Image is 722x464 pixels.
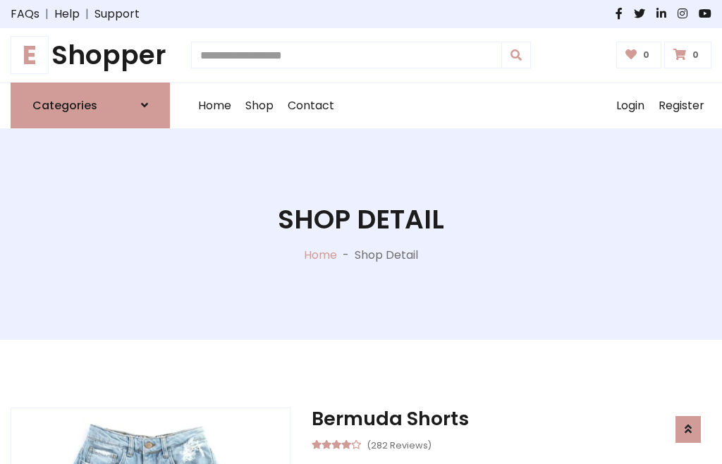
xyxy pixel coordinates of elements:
[355,247,418,264] p: Shop Detail
[609,83,651,128] a: Login
[11,36,49,74] span: E
[94,6,140,23] a: Support
[304,247,337,263] a: Home
[281,83,341,128] a: Contact
[278,204,444,236] h1: Shop Detail
[11,39,170,71] h1: Shopper
[238,83,281,128] a: Shop
[689,49,702,61] span: 0
[367,436,432,453] small: (282 Reviews)
[191,83,238,128] a: Home
[640,49,653,61] span: 0
[11,6,39,23] a: FAQs
[39,6,54,23] span: |
[11,39,170,71] a: EShopper
[337,247,355,264] p: -
[80,6,94,23] span: |
[54,6,80,23] a: Help
[616,42,662,68] a: 0
[32,99,97,112] h6: Categories
[312,408,711,430] h3: Bermuda Shorts
[11,83,170,128] a: Categories
[664,42,711,68] a: 0
[651,83,711,128] a: Register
